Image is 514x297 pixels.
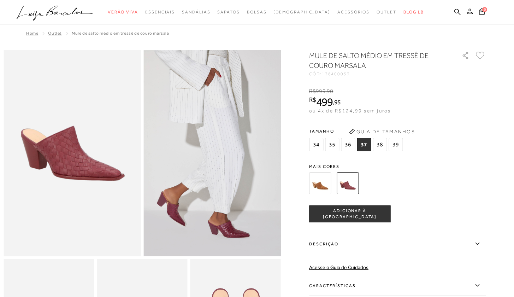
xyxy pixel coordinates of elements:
[4,50,141,256] img: image
[247,6,267,19] a: categoryNavScreenReaderText
[309,264,368,270] a: Acesse o Guia de Cuidados
[334,98,341,106] span: 95
[309,138,323,151] span: 34
[182,10,210,14] span: Sandálias
[326,88,333,94] i: ,
[309,164,486,169] span: Mais cores
[373,138,387,151] span: 38
[144,50,281,256] img: image
[357,138,371,151] span: 37
[247,10,267,14] span: Bolsas
[309,97,316,103] i: R$
[477,8,487,17] button: 0
[309,234,486,254] label: Descrição
[316,88,325,94] span: 999
[108,6,138,19] a: categoryNavScreenReaderText
[108,10,138,14] span: Verão Viva
[309,88,316,94] i: R$
[325,138,339,151] span: 35
[309,126,404,136] span: Tamanho
[309,208,390,220] span: ADICIONAR À [GEOGRAPHIC_DATA]
[337,10,370,14] span: Acessórios
[377,6,396,19] a: categoryNavScreenReaderText
[327,88,333,94] span: 90
[309,205,390,222] button: ADICIONAR À [GEOGRAPHIC_DATA]
[145,10,175,14] span: Essenciais
[389,138,403,151] span: 39
[182,6,210,19] a: categoryNavScreenReaderText
[482,7,487,12] span: 0
[273,6,330,19] a: noSubCategoriesText
[309,172,331,194] img: MULE DE SALTO MÉDIO EM TRESSÊ DE CAMURÇA CARAMELO
[347,126,417,137] button: Guia de Tamanhos
[341,138,355,151] span: 36
[273,10,330,14] span: [DEMOGRAPHIC_DATA]
[322,71,350,76] span: 138400053
[309,72,450,76] div: CÓD:
[403,10,424,14] span: BLOG LB
[72,31,169,36] span: MULE DE SALTO MÉDIO EM TRESSÊ DE COURO MARSALA
[217,6,240,19] a: categoryNavScreenReaderText
[337,6,370,19] a: categoryNavScreenReaderText
[309,108,391,113] span: ou 4x de R$124,99 sem juros
[309,51,442,70] h1: MULE DE SALTO MÉDIO EM TRESSÊ DE COURO MARSALA
[316,95,333,108] span: 499
[48,31,62,36] a: Outlet
[26,31,38,36] a: Home
[145,6,175,19] a: categoryNavScreenReaderText
[377,10,396,14] span: Outlet
[333,99,341,105] i: ,
[309,275,486,296] label: Características
[403,6,424,19] a: BLOG LB
[217,10,240,14] span: Sapatos
[337,172,359,194] img: MULE DE SALTO MÉDIO EM TRESSÊ DE COURO MARSALA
